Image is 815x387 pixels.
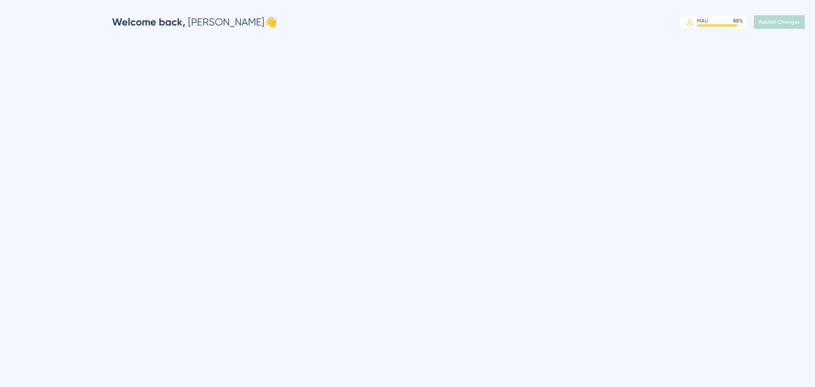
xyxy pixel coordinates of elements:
[112,16,185,28] span: Welcome back,
[112,15,277,29] div: [PERSON_NAME] 👋
[754,15,805,29] button: Publish Changes
[697,17,708,24] div: MAU
[759,19,800,25] span: Publish Changes
[733,17,743,24] div: 88 %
